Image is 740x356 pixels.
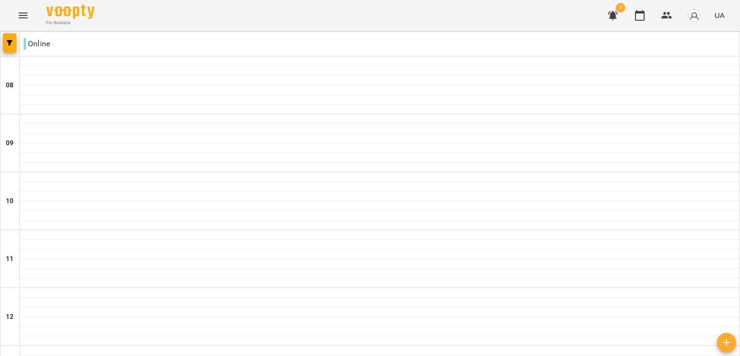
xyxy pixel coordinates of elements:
h6: 08 [6,80,13,91]
h6: 11 [6,254,13,264]
img: avatar_s.png [687,9,701,22]
span: 1 [616,3,625,13]
h6: 10 [6,196,13,206]
button: Menu [12,4,35,27]
span: For Business [46,20,94,26]
button: UA [711,6,728,24]
h6: 09 [6,138,13,149]
img: Voopty Logo [46,5,94,19]
button: Створити урок [717,333,736,352]
span: UA [714,10,725,20]
p: Online [24,38,50,50]
h6: 12 [6,312,13,322]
